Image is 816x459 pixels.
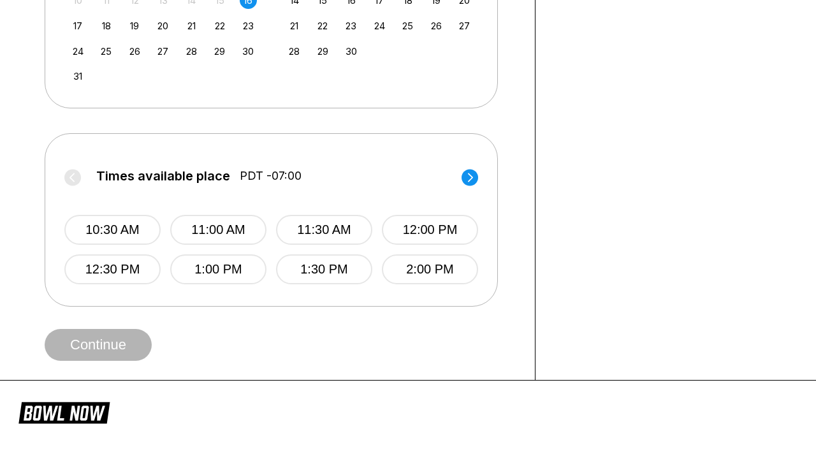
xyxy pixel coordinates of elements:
div: Choose Sunday, September 28th, 2025 [286,43,303,60]
div: Choose Wednesday, August 27th, 2025 [154,43,171,60]
div: Choose Friday, September 26th, 2025 [428,17,445,34]
div: Choose Monday, September 29th, 2025 [314,43,331,60]
div: Choose Saturday, September 27th, 2025 [456,17,473,34]
div: Choose Thursday, August 21st, 2025 [183,17,200,34]
div: Choose Monday, September 22nd, 2025 [314,17,331,34]
div: Choose Sunday, August 31st, 2025 [69,68,87,85]
div: Choose Saturday, August 30th, 2025 [240,43,257,60]
button: 12:30 PM [64,254,161,284]
div: Choose Sunday, August 17th, 2025 [69,17,87,34]
span: Times available place [96,169,230,183]
div: Choose Sunday, August 24th, 2025 [69,43,87,60]
div: Choose Monday, August 18th, 2025 [98,17,115,34]
div: Choose Tuesday, August 19th, 2025 [126,17,143,34]
button: 11:30 AM [276,215,372,245]
div: Choose Tuesday, September 23rd, 2025 [342,17,360,34]
div: Choose Monday, August 25th, 2025 [98,43,115,60]
button: 12:00 PM [382,215,478,245]
div: Choose Sunday, September 21st, 2025 [286,17,303,34]
div: Choose Saturday, August 23rd, 2025 [240,17,257,34]
div: Choose Wednesday, September 24th, 2025 [371,17,388,34]
div: Choose Tuesday, September 30th, 2025 [342,43,360,60]
button: 11:00 AM [170,215,266,245]
span: PDT -07:00 [240,169,302,183]
div: Choose Wednesday, August 20th, 2025 [154,17,171,34]
div: Choose Tuesday, August 26th, 2025 [126,43,143,60]
button: 10:30 AM [64,215,161,245]
div: Choose Friday, August 29th, 2025 [211,43,228,60]
div: Choose Thursday, August 28th, 2025 [183,43,200,60]
button: 1:00 PM [170,254,266,284]
div: Choose Friday, August 22nd, 2025 [211,17,228,34]
button: 1:30 PM [276,254,372,284]
button: 2:00 PM [382,254,478,284]
div: Choose Thursday, September 25th, 2025 [399,17,416,34]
